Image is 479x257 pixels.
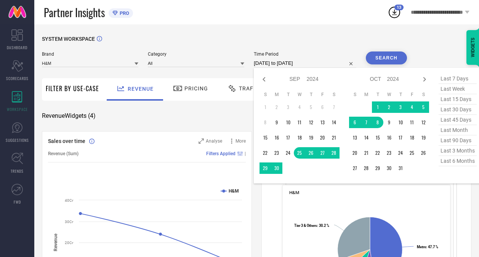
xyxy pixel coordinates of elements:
td: Thu Sep 26 2024 [305,147,317,159]
td: Mon Oct 07 2024 [360,117,372,128]
td: Wed Oct 23 2024 [383,147,395,159]
td: Thu Oct 31 2024 [395,162,406,174]
td: Sat Oct 26 2024 [418,147,429,159]
td: Sun Sep 01 2024 [260,101,271,113]
span: FWD [14,199,21,205]
th: Wednesday [294,92,305,98]
td: Sun Sep 22 2024 [260,147,271,159]
td: Thu Sep 19 2024 [305,132,317,143]
td: Mon Sep 30 2024 [271,162,282,174]
span: TRENDS [11,168,24,174]
span: Revenue [128,86,154,92]
td: Sat Sep 14 2024 [328,117,340,128]
td: Mon Oct 21 2024 [360,147,372,159]
td: Sat Sep 07 2024 [328,101,340,113]
span: last 7 days [439,74,477,84]
td: Fri Oct 04 2024 [406,101,418,113]
th: Saturday [328,92,340,98]
div: Open download list [388,5,401,19]
th: Friday [406,92,418,98]
text: H&M [229,188,239,194]
text: 40Cr [65,198,74,202]
th: Thursday [305,92,317,98]
td: Mon Sep 09 2024 [271,117,282,128]
div: Next month [420,75,429,84]
td: Wed Sep 18 2024 [294,132,305,143]
tspan: Tier 3 & Others [294,223,317,228]
td: Wed Sep 04 2024 [294,101,305,113]
td: Sat Oct 05 2024 [418,101,429,113]
td: Tue Oct 01 2024 [372,101,383,113]
span: 13 [397,5,401,10]
span: last 3 months [439,146,477,156]
text: 20Cr [65,241,74,245]
td: Tue Oct 29 2024 [372,162,383,174]
div: Previous month [260,75,269,84]
td: Tue Oct 08 2024 [372,117,383,128]
td: Fri Sep 13 2024 [317,117,328,128]
td: Thu Oct 17 2024 [395,132,406,143]
td: Thu Oct 03 2024 [395,101,406,113]
span: last 45 days [439,115,477,125]
span: Partner Insights [44,5,105,20]
td: Tue Sep 24 2024 [282,147,294,159]
tspan: Revenue [53,233,58,251]
td: Sat Sep 28 2024 [328,147,340,159]
span: More [235,138,246,144]
th: Thursday [395,92,406,98]
span: Category [148,51,244,57]
td: Mon Sep 23 2024 [271,147,282,159]
td: Sun Oct 27 2024 [349,162,360,174]
td: Wed Sep 25 2024 [294,147,305,159]
span: Pricing [184,85,208,92]
text: 30Cr [65,220,74,224]
td: Thu Sep 12 2024 [305,117,317,128]
th: Wednesday [383,92,395,98]
td: Sun Sep 29 2024 [260,162,271,174]
span: Filters Applied [206,151,235,156]
span: SUGGESTIONS [6,137,29,143]
td: Wed Oct 02 2024 [383,101,395,113]
span: last 30 days [439,104,477,115]
td: Tue Oct 15 2024 [372,132,383,143]
td: Sun Sep 15 2024 [260,132,271,143]
td: Wed Oct 30 2024 [383,162,395,174]
td: Mon Oct 14 2024 [360,132,372,143]
span: Traffic [239,85,263,92]
td: Wed Oct 16 2024 [383,132,395,143]
td: Sat Oct 19 2024 [418,132,429,143]
span: Brand [42,51,138,57]
span: Time Period [254,51,356,57]
span: DASHBOARD [7,45,27,50]
span: Filter By Use-Case [46,84,99,93]
td: Sat Sep 21 2024 [328,132,340,143]
th: Sunday [349,92,360,98]
td: Thu Oct 24 2024 [395,147,406,159]
td: Wed Sep 11 2024 [294,117,305,128]
td: Mon Sep 16 2024 [271,132,282,143]
td: Sat Oct 12 2024 [418,117,429,128]
td: Sun Oct 06 2024 [349,117,360,128]
td: Fri Oct 18 2024 [406,132,418,143]
span: last 90 days [439,135,477,146]
text: : 47.7 % [417,245,438,249]
input: Select time period [254,59,356,68]
td: Wed Oct 09 2024 [383,117,395,128]
td: Tue Oct 22 2024 [372,147,383,159]
td: Tue Sep 03 2024 [282,101,294,113]
span: SYSTEM WORKSPACE [42,36,95,42]
span: H&M [289,190,299,195]
td: Fri Sep 20 2024 [317,132,328,143]
span: last month [439,125,477,135]
th: Friday [317,92,328,98]
td: Tue Sep 17 2024 [282,132,294,143]
th: Tuesday [372,92,383,98]
td: Fri Sep 06 2024 [317,101,328,113]
span: WORKSPACE [7,106,28,112]
span: PRO [118,10,129,16]
span: | [245,151,246,156]
span: SCORECARDS [6,75,29,81]
td: Sun Sep 08 2024 [260,117,271,128]
th: Saturday [418,92,429,98]
th: Monday [360,92,372,98]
